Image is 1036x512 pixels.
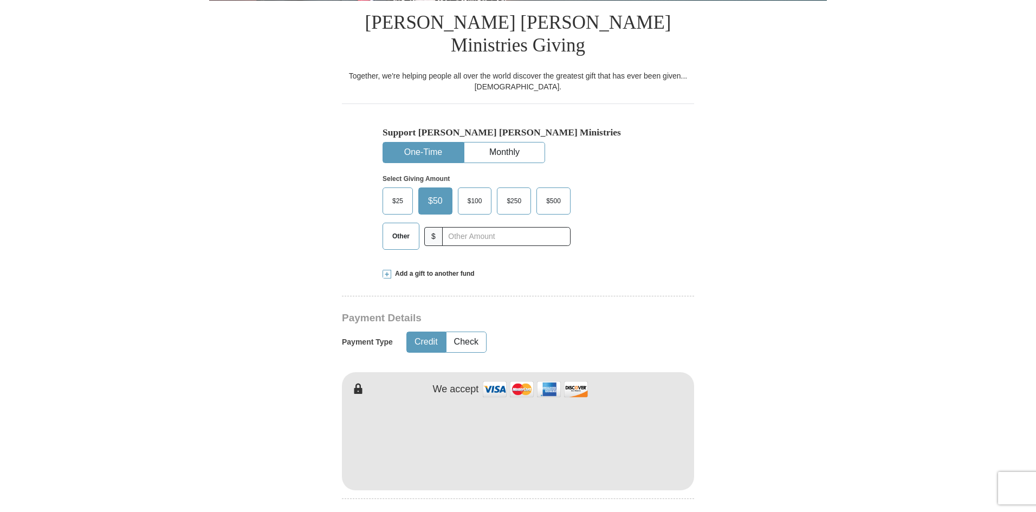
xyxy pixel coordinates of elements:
span: $500 [541,193,566,209]
strong: Select Giving Amount [383,175,450,183]
span: Add a gift to another fund [391,269,475,278]
span: $ [424,227,443,246]
button: One-Time [383,142,463,163]
h1: [PERSON_NAME] [PERSON_NAME] Ministries Giving [342,1,694,70]
span: $25 [387,193,409,209]
button: Check [446,332,486,352]
span: $250 [501,193,527,209]
h3: Payment Details [342,312,618,325]
img: credit cards accepted [481,378,590,401]
button: Credit [407,332,445,352]
input: Other Amount [442,227,571,246]
button: Monthly [464,142,545,163]
h4: We accept [433,384,479,396]
span: $100 [462,193,488,209]
span: $50 [423,193,448,209]
span: Other [387,228,415,244]
h5: Support [PERSON_NAME] [PERSON_NAME] Ministries [383,127,653,138]
div: Together, we're helping people all over the world discover the greatest gift that has ever been g... [342,70,694,92]
h5: Payment Type [342,338,393,347]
